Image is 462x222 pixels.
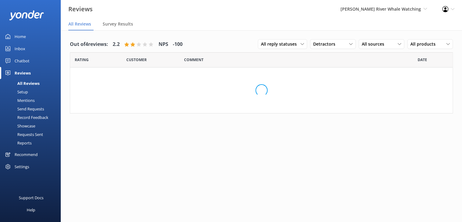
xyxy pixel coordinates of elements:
div: Reviews [15,67,31,79]
div: Reports [4,139,32,147]
span: All products [410,41,439,47]
a: Mentions [4,96,61,105]
span: All reply statuses [261,41,300,47]
a: Requests Sent [4,130,61,139]
a: All Reviews [4,79,61,88]
div: Support Docs [19,192,43,204]
div: Record Feedback [4,113,48,122]
div: Settings [15,161,29,173]
div: Inbox [15,43,25,55]
h4: NPS [159,40,168,48]
span: [PERSON_NAME] River Whale Watching [341,6,421,12]
span: Date [418,57,427,63]
a: Showcase [4,122,61,130]
a: Record Feedback [4,113,61,122]
img: yonder-white-logo.png [9,10,44,20]
a: Send Requests [4,105,61,113]
div: Send Requests [4,105,44,113]
div: All Reviews [4,79,39,88]
span: All sources [362,41,388,47]
a: Setup [4,88,61,96]
div: Showcase [4,122,35,130]
span: Date [75,57,89,63]
h3: Reviews [68,4,93,14]
div: Mentions [4,96,35,105]
h4: 2.2 [113,40,120,48]
span: Survey Results [103,21,133,27]
div: Setup [4,88,28,96]
span: All Reviews [68,21,91,27]
span: Detractors [313,41,339,47]
div: Help [27,204,35,216]
a: Reports [4,139,61,147]
div: Recommend [15,148,38,161]
span: Question [184,57,204,63]
h4: -100 [173,40,183,48]
h4: Out of 4 reviews: [70,40,108,48]
div: Home [15,30,26,43]
div: Requests Sent [4,130,43,139]
span: Date [126,57,147,63]
div: Chatbot [15,55,29,67]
